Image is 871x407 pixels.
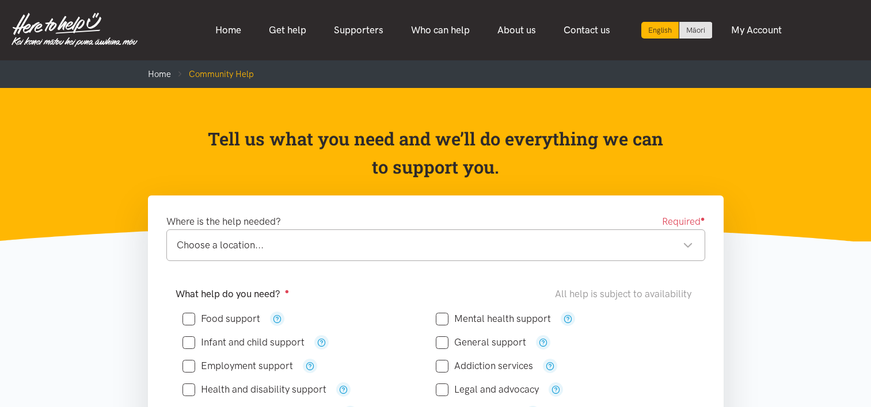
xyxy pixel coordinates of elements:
div: Language toggle [641,22,713,39]
label: What help do you need? [176,286,290,302]
a: Who can help [397,18,484,43]
sup: ● [701,214,705,223]
p: Tell us what you need and we’ll do everything we can to support you. [207,125,664,182]
a: Supporters [320,18,397,43]
img: Home [12,13,138,47]
label: Addiction services [436,361,533,371]
label: Legal and advocacy [436,385,539,394]
span: Required [662,214,705,229]
label: Health and disability support [182,385,326,394]
a: My Account [717,18,796,43]
a: Contact us [550,18,624,43]
div: Current language [641,22,679,39]
sup: ● [285,287,290,295]
label: Mental health support [436,314,551,324]
label: General support [436,337,526,347]
div: Choose a location... [177,237,693,253]
li: Community Help [171,67,254,81]
a: Switch to Te Reo Māori [679,22,712,39]
a: Home [148,69,171,79]
a: About us [484,18,550,43]
label: Where is the help needed? [166,214,281,229]
label: Infant and child support [182,337,305,347]
a: Get help [255,18,320,43]
label: Employment support [182,361,293,371]
label: Food support [182,314,260,324]
div: All help is subject to availability [555,286,696,302]
a: Home [201,18,255,43]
